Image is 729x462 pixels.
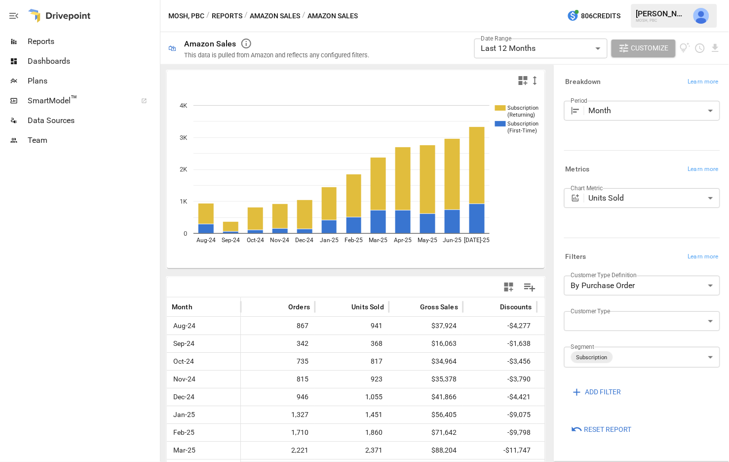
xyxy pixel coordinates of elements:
div: This data is pulled from Amazon and reflects any configured filters. [184,51,369,59]
span: Subscription [573,352,612,363]
text: (First-Time) [508,127,537,134]
span: 2,221 [290,442,310,459]
span: $88,204 [430,442,458,459]
span: Sep-24 [172,335,196,352]
text: 1K [180,198,188,205]
span: $41,866 [430,388,458,406]
div: MOSH, PBC [636,18,688,23]
text: 4K [180,102,188,109]
text: Dec-24 [296,237,314,244]
text: 0 [184,230,187,237]
text: Nov-24 [270,237,290,244]
text: Subscription [508,105,539,111]
span: $71,642 [430,424,458,441]
span: Data Sources [28,115,158,126]
div: Month [589,101,720,121]
span: 2,371 [364,442,384,459]
span: -$3,790 [506,371,532,388]
span: Dashboards [28,55,158,67]
span: SmartModel [28,95,130,107]
label: Customer Type [571,307,611,316]
button: 806Credits [563,7,625,25]
span: Discounts [500,302,532,312]
span: Nov-24 [172,371,197,388]
text: [DATE]-25 [464,237,490,244]
span: $37,924 [430,317,458,335]
span: ™ [71,93,77,106]
button: Customize [612,40,676,57]
text: Feb-25 [345,237,363,244]
span: 923 [369,371,384,388]
h6: Breakdown [566,77,601,87]
h6: Filters [566,252,586,262]
span: Last 12 Months [481,43,536,53]
text: Aug-24 [196,237,216,244]
label: Segment [571,343,594,351]
div: By Purchase Order [564,276,720,295]
text: (Returning) [508,112,536,118]
span: 1,327 [290,406,310,423]
button: Manage Columns [519,276,541,298]
img: Jeff Gamsey [693,8,709,24]
span: Orders [288,302,310,312]
span: Plans [28,75,158,87]
span: 817 [369,353,384,370]
span: $34,964 [430,353,458,370]
text: Mar-25 [369,237,388,244]
span: -$9,798 [506,424,532,441]
span: Learn more [688,252,719,262]
div: 🛍 [168,43,176,53]
span: $56,405 [430,406,458,423]
span: $35,378 [430,371,458,388]
span: 815 [295,371,310,388]
span: 1,055 [364,388,384,406]
span: Team [28,134,158,146]
span: Feb-25 [172,424,196,441]
span: Jan-25 [172,406,196,423]
button: Sort [485,300,499,314]
text: Sep-24 [222,237,240,244]
svg: A chart. [167,90,546,268]
button: Reports [212,10,242,22]
label: Period [571,96,588,105]
button: View documentation [680,40,691,57]
span: Learn more [688,77,719,87]
text: Apr-25 [394,237,412,244]
span: Reset Report [584,423,632,436]
span: 946 [295,388,310,406]
button: Sort [337,300,350,314]
span: -$3,456 [506,353,532,370]
div: / [206,10,210,22]
span: 735 [295,353,310,370]
span: 806 Credits [581,10,621,22]
div: / [244,10,248,22]
div: / [302,10,306,22]
span: -$4,421 [506,388,532,406]
button: Download report [710,42,721,54]
label: Customer Type Definition [571,271,637,280]
span: Dec-24 [172,388,196,406]
button: Sort [405,300,419,314]
span: 941 [369,317,384,335]
label: Date Range [481,34,512,42]
span: Learn more [688,165,719,174]
span: 1,860 [364,424,384,441]
span: 867 [295,317,310,335]
span: Gross Sales [420,302,458,312]
span: $16,063 [430,335,458,352]
button: Jeff Gamsey [688,2,715,30]
button: Reset Report [564,420,639,438]
label: Chart Metric [571,184,603,192]
span: -$4,277 [506,317,532,335]
button: Sort [273,300,287,314]
button: ADD FILTER [564,383,628,401]
text: Jun-25 [443,237,462,244]
span: Mar-25 [172,442,197,459]
h6: Metrics [566,164,590,175]
div: Amazon Sales [184,39,236,48]
span: 368 [369,335,384,352]
span: Oct-24 [172,353,195,370]
span: 1,710 [290,424,310,441]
